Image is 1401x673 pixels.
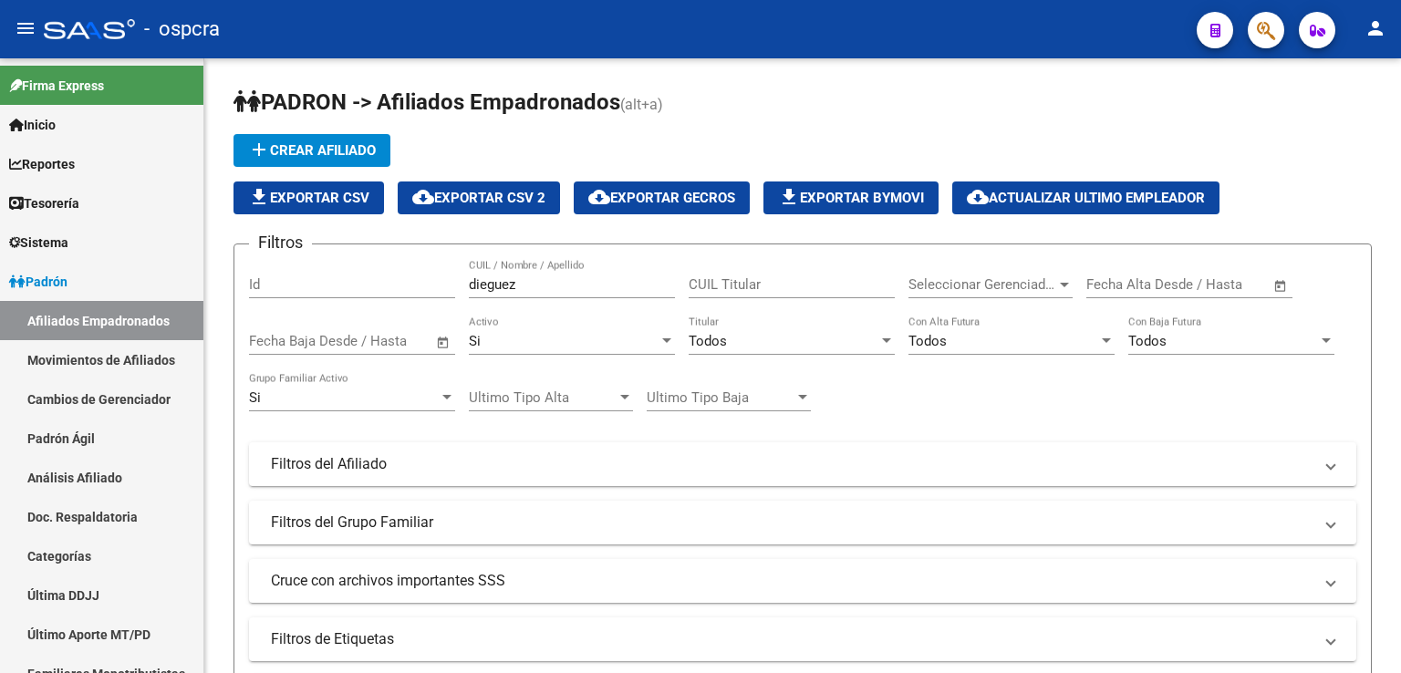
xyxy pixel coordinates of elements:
[469,389,617,406] span: Ultimo Tipo Alta
[967,186,989,208] mat-icon: cloud_download
[1177,276,1265,293] input: Fecha fin
[249,389,261,406] span: Si
[9,272,67,292] span: Padrón
[952,181,1219,214] button: Actualizar ultimo Empleador
[9,193,79,213] span: Tesorería
[15,17,36,39] mat-icon: menu
[249,559,1356,603] mat-expansion-panel-header: Cruce con archivos importantes SSS
[908,333,947,349] span: Todos
[1339,611,1383,655] iframe: Intercom live chat
[271,513,1313,533] mat-panel-title: Filtros del Grupo Familiar
[433,332,454,353] button: Open calendar
[967,190,1205,206] span: Actualizar ultimo Empleador
[9,76,104,96] span: Firma Express
[144,9,220,49] span: - ospcra
[9,154,75,174] span: Reportes
[9,233,68,253] span: Sistema
[1086,276,1160,293] input: Fecha inicio
[763,181,939,214] button: Exportar Bymovi
[271,629,1313,649] mat-panel-title: Filtros de Etiquetas
[1365,17,1386,39] mat-icon: person
[412,186,434,208] mat-icon: cloud_download
[249,230,312,255] h3: Filtros
[1128,333,1167,349] span: Todos
[588,186,610,208] mat-icon: cloud_download
[1271,275,1292,296] button: Open calendar
[620,96,663,113] span: (alt+a)
[233,181,384,214] button: Exportar CSV
[233,134,390,167] button: Crear Afiliado
[248,186,270,208] mat-icon: file_download
[249,333,323,349] input: Fecha inicio
[271,571,1313,591] mat-panel-title: Cruce con archivos importantes SSS
[689,333,727,349] span: Todos
[908,276,1056,293] span: Seleccionar Gerenciador
[249,501,1356,544] mat-expansion-panel-header: Filtros del Grupo Familiar
[271,454,1313,474] mat-panel-title: Filtros del Afiliado
[9,115,56,135] span: Inicio
[398,181,560,214] button: Exportar CSV 2
[248,142,376,159] span: Crear Afiliado
[412,190,545,206] span: Exportar CSV 2
[248,190,369,206] span: Exportar CSV
[778,190,924,206] span: Exportar Bymovi
[647,389,794,406] span: Ultimo Tipo Baja
[249,442,1356,486] mat-expansion-panel-header: Filtros del Afiliado
[233,89,620,115] span: PADRON -> Afiliados Empadronados
[588,190,735,206] span: Exportar GECROS
[469,333,481,349] span: Si
[339,333,428,349] input: Fecha fin
[248,139,270,160] mat-icon: add
[574,181,750,214] button: Exportar GECROS
[778,186,800,208] mat-icon: file_download
[249,617,1356,661] mat-expansion-panel-header: Filtros de Etiquetas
